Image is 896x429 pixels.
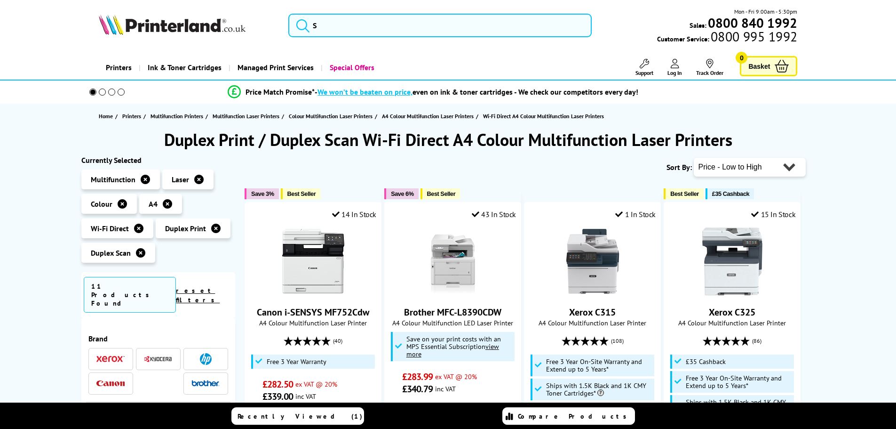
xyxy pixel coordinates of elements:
[245,188,278,199] button: Save 3%
[144,356,172,363] img: Kyocera
[278,226,349,297] img: Canon i-SENSYS MF752Cdw
[472,210,516,219] div: 43 In Stock
[96,380,125,387] img: Canon
[151,111,203,121] span: Multifunction Printers
[708,14,797,32] b: 0800 840 1992
[546,382,652,397] span: Ships with 1.5K Black and 1K CMY Toner Cartridges*
[740,56,797,76] a: Basket 0
[427,190,456,197] span: Best Seller
[690,21,706,30] span: Sales:
[666,162,692,172] span: Sort By:
[483,113,604,120] span: Wi-Fi Direct A4 Colour Multifunction Laser Printers
[321,56,381,80] a: Special Offers
[686,358,726,365] span: £35 Cashback
[557,289,628,299] a: Xerox C315
[706,18,797,27] a: 0800 840 1992
[391,190,413,197] span: Save 6%
[281,188,321,199] button: Best Seller
[191,353,220,365] a: HP
[246,87,315,97] span: Price Match Promise*
[257,306,369,318] a: Canon i-SENSYS MF752Cdw
[295,380,337,389] span: ex VAT @ 20%
[382,111,476,121] a: A4 Colour Multifunction Laser Printers
[736,52,747,64] span: 0
[706,188,754,199] button: £35 Cashback
[657,32,797,43] span: Customer Service:
[191,378,220,389] a: Brother
[664,188,704,199] button: Best Seller
[238,412,363,421] span: Recently Viewed (1)
[686,398,792,413] span: Ships with 1.5K Black and 1K CMY Toner Cartridges*
[91,248,131,258] span: Duplex Scan
[669,318,795,327] span: A4 Colour Multifunction Laser Printer
[200,353,212,365] img: HP
[404,306,501,318] a: Brother MFC-L8390CDW
[81,155,236,165] div: Currently Selected
[569,306,616,318] a: Xerox C315
[231,407,364,425] a: Recently Viewed (1)
[635,59,653,76] a: Support
[748,60,770,73] span: Basket
[289,111,375,121] a: Colour Multifunction Laser Printers
[406,342,499,358] u: view more
[288,14,592,37] input: S
[289,111,373,121] span: Colour Multifunction Laser Printers
[697,226,768,297] img: Xerox C325
[435,372,477,381] span: ex VAT @ 20%
[139,56,229,80] a: Ink & Toner Cartridges
[389,318,516,327] span: A4 Colour Multifunction LED Laser Printer
[709,306,755,318] a: Xerox C325
[213,111,282,121] a: Multifunction Laser Printers
[91,199,112,209] span: Colour
[96,353,125,365] a: Xerox
[295,392,316,401] span: inc VAT
[317,87,412,97] span: We won’t be beaten on price,
[712,190,749,197] span: £35 Cashback
[615,210,656,219] div: 1 In Stock
[734,7,797,16] span: Mon - Fri 9:00am - 5:30pm
[151,111,206,121] a: Multifunction Printers
[751,210,795,219] div: 15 In Stock
[546,358,652,373] span: Free 3 Year On-Site Warranty and Extend up to 5 Years*
[709,32,797,41] span: 0800 995 1992
[251,190,274,197] span: Save 3%
[229,56,321,80] a: Managed Print Services
[402,383,433,395] span: £340.79
[96,356,125,362] img: Xerox
[144,353,172,365] a: Kyocera
[752,332,761,350] span: (86)
[250,318,376,327] span: A4 Colour Multifunction Laser Printer
[402,371,433,383] span: £283.99
[165,224,206,233] span: Duplex Print
[518,412,632,421] span: Compare Products
[418,289,488,299] a: Brother MFC-L8390CDW
[91,224,129,233] span: Wi-Fi Direct
[315,87,638,97] div: - even on ink & toner cartridges - We check our competitors every day!
[149,199,158,209] span: A4
[667,69,682,76] span: Log In
[278,289,349,299] a: Canon i-SENSYS MF752Cdw
[176,286,220,304] a: reset filters
[406,334,501,358] span: Save on your print costs with an MPS Essential Subscription
[91,175,135,184] span: Multifunction
[420,188,460,199] button: Best Seller
[686,374,792,389] span: Free 3 Year On-Site Warranty and Extend up to 5 Years*
[213,111,279,121] span: Multifunction Laser Printers
[402,402,503,419] li: 2.3p per mono page
[99,56,139,80] a: Printers
[88,334,229,343] span: Brand
[696,59,723,76] a: Track Order
[172,175,189,184] span: Laser
[191,380,220,387] img: Brother
[148,56,222,80] span: Ink & Toner Cartridges
[697,289,768,299] a: Xerox C325
[557,226,628,297] img: Xerox C315
[99,14,246,35] img: Printerland Logo
[418,226,488,297] img: Brother MFC-L8390CDW
[635,69,653,76] span: Support
[81,129,815,151] h1: Duplex Print / Duplex Scan Wi-Fi Direct A4 Colour Multifunction Laser Printers
[502,407,635,425] a: Compare Products
[333,332,342,350] span: (40)
[670,190,699,197] span: Best Seller
[122,111,143,121] a: Printers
